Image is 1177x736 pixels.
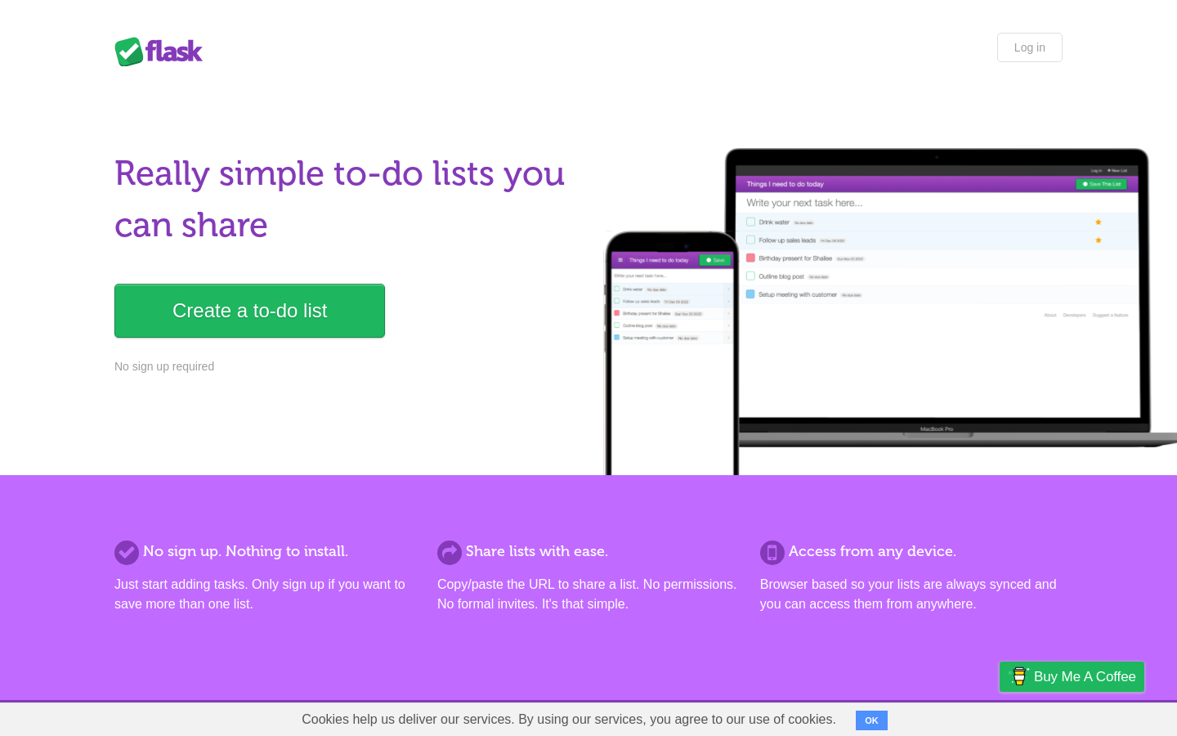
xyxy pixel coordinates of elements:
a: Create a to-do list [114,284,385,338]
a: Buy me a coffee [1000,662,1144,692]
h2: Access from any device. [760,541,1063,563]
h1: Really simple to-do lists you can share [114,148,579,251]
p: No sign up required [114,358,579,375]
span: Cookies help us deliver our services. By using our services, you agree to our use of cookies. [285,703,853,736]
p: Copy/paste the URL to share a list. No permissions. No formal invites. It's that simple. [437,575,740,614]
h2: No sign up. Nothing to install. [114,541,417,563]
span: Buy me a coffee [1034,662,1136,691]
img: Buy me a coffee [1008,662,1030,690]
a: Log in [997,33,1063,62]
div: Flask Lists [114,37,213,66]
p: Just start adding tasks. Only sign up if you want to save more than one list. [114,575,417,614]
h2: Share lists with ease. [437,541,740,563]
p: Browser based so your lists are always synced and you can access them from anywhere. [760,575,1063,614]
button: OK [856,711,888,730]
